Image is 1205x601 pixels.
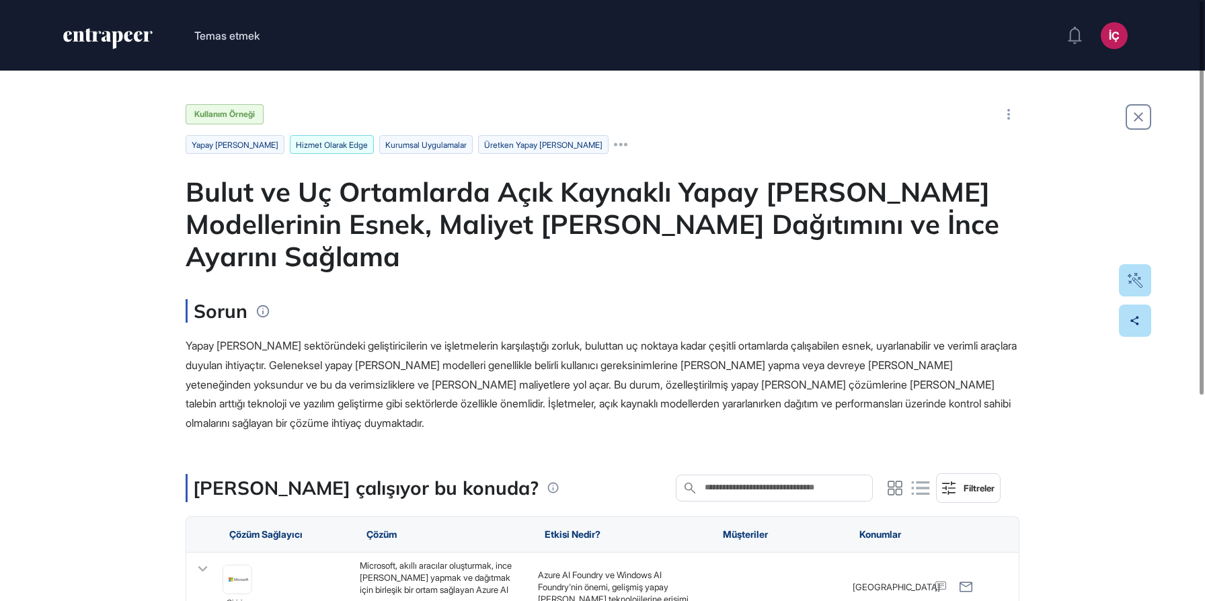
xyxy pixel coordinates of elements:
[194,299,247,323] font: Sorun
[859,528,901,540] font: Konumlar
[723,528,768,540] font: Müşteriler
[192,140,278,150] font: yapay [PERSON_NAME]
[194,29,260,42] font: Temas etmek
[194,109,255,119] font: Kullanım Örneği
[484,140,602,150] font: Üretken Yapay [PERSON_NAME]
[186,339,1017,430] font: Yapay [PERSON_NAME] sektöründeki geliştiricilerin ve işletmelerin karşılaştığı zorluk, buluttan u...
[936,473,1001,503] button: Filtreler
[853,582,940,592] font: [GEOGRAPHIC_DATA]
[193,476,539,499] font: [PERSON_NAME] çalışıyor bu konuda?
[194,27,260,44] button: Temas etmek
[223,565,252,594] a: görüntü
[545,528,600,540] font: Etkisi Nedir?
[62,28,154,54] a: entrapeer-logo
[223,575,251,584] img: görüntü
[385,140,467,150] font: kurumsal uygulamalar
[964,483,995,493] font: Filtreler
[186,175,999,273] font: Bulut ve Uç Ortamlarda Açık Kaynaklı Yapay [PERSON_NAME] Modellerinin Esnek, Maliyet [PERSON_NAME...
[1101,22,1128,49] button: İÇ
[229,528,303,540] font: Çözüm Sağlayıcı
[296,140,368,150] font: Hizmet Olarak Edge
[1109,29,1120,42] font: İÇ
[366,528,397,540] font: Çözüm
